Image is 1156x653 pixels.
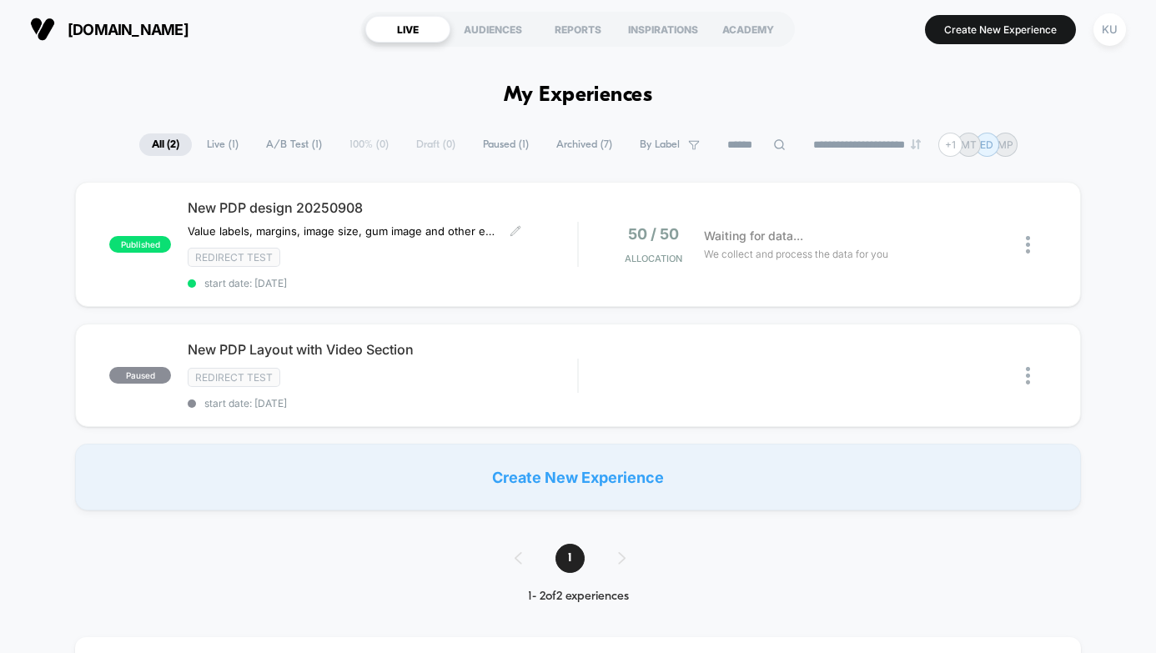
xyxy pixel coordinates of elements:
span: Archived ( 7 ) [544,133,625,156]
span: 50 / 50 [628,225,679,243]
span: All ( 2 ) [139,133,192,156]
button: KU [1088,13,1131,47]
div: 1 - 2 of 2 experiences [498,590,659,604]
span: paused [109,367,171,384]
img: close [1026,236,1030,254]
span: New PDP Layout with Video Section [188,341,577,358]
p: MT [961,138,977,151]
div: Create New Experience [75,444,1081,510]
span: start date: [DATE] [188,397,577,409]
span: By Label [640,138,680,151]
span: Value labels, margins, image size, gum image and other edits [188,224,497,238]
p: MP [998,138,1013,151]
div: LIVE [365,16,450,43]
span: Redirect Test [188,248,280,267]
span: [DOMAIN_NAME] [68,21,188,38]
h1: My Experiences [504,83,653,108]
img: Visually logo [30,17,55,42]
span: We collect and process the data for you [704,246,888,262]
span: Live ( 1 ) [194,133,251,156]
img: end [911,139,921,149]
p: ED [980,138,993,151]
span: Redirect Test [188,368,280,387]
span: Waiting for data... [704,227,803,245]
div: ACADEMY [706,16,791,43]
div: + 1 [938,133,962,157]
span: start date: [DATE] [188,277,577,289]
span: New PDP design 20250908 [188,199,577,216]
span: Paused ( 1 ) [470,133,541,156]
div: KU [1093,13,1126,46]
div: REPORTS [535,16,621,43]
div: INSPIRATIONS [621,16,706,43]
span: published [109,236,171,253]
button: Create New Experience [925,15,1076,44]
span: Allocation [625,253,682,264]
img: close [1026,367,1030,384]
button: [DOMAIN_NAME] [25,16,194,43]
span: 1 [555,544,585,573]
div: AUDIENCES [450,16,535,43]
span: A/B Test ( 1 ) [254,133,334,156]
